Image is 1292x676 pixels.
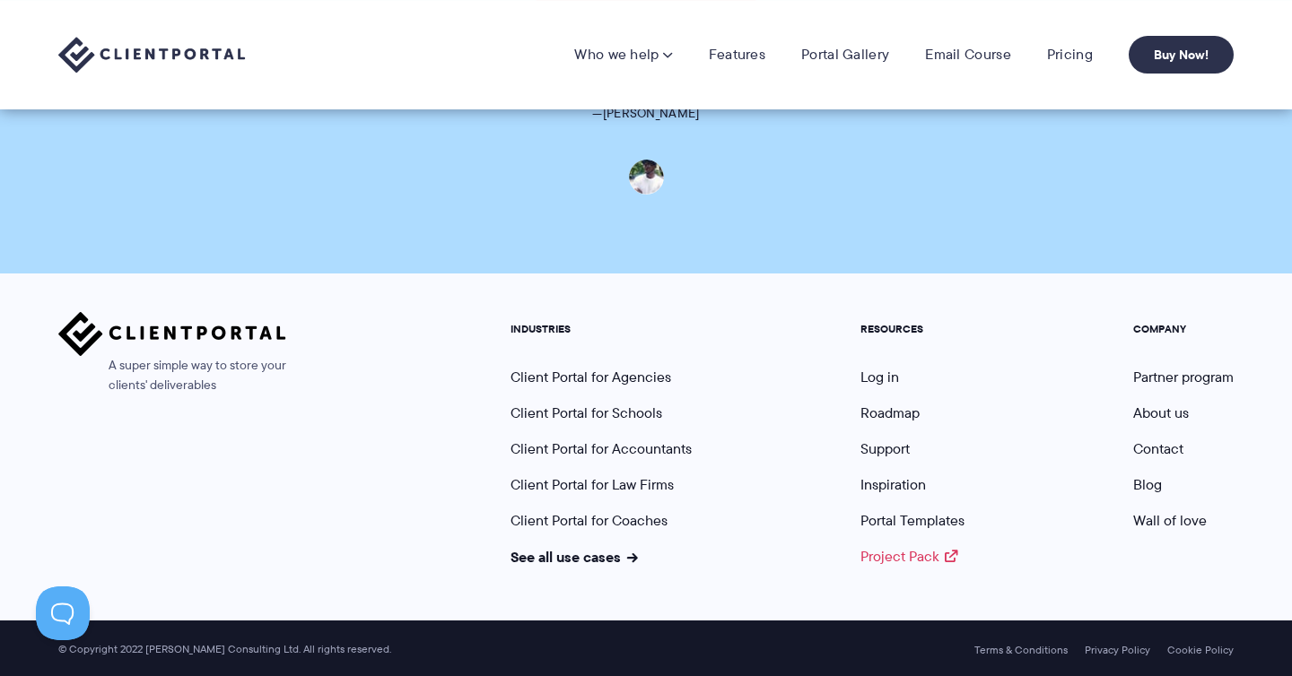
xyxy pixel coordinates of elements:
a: Client Portal for Agencies [511,367,671,387]
a: Client Portal for Schools [511,403,662,423]
a: See all use cases [511,546,638,568]
a: Log in [860,367,899,387]
a: Email Course [925,46,1011,64]
span: A super simple way to store your clients' deliverables [58,356,286,395]
span: © Copyright 2022 [PERSON_NAME] Consulting Ltd. All rights reserved. [49,643,400,656]
a: Roadmap [860,403,920,423]
a: Portal Templates [860,510,965,531]
a: Portal Gallery [801,46,889,64]
a: About us [1133,403,1189,423]
a: Features [709,46,765,64]
a: Pricing [1047,46,1093,64]
a: Support [860,438,910,459]
a: Client Portal for Law Firms [511,474,674,495]
a: Cookie Policy [1167,644,1234,656]
a: Buy Now! [1129,36,1234,74]
h5: RESOURCES [860,323,965,335]
iframe: Toggle Customer Support [36,586,90,640]
p: —[PERSON_NAME] [143,100,1150,126]
h5: INDUSTRIES [511,323,692,335]
a: Blog [1133,474,1162,495]
a: Privacy Policy [1085,644,1150,656]
a: Inspiration [860,474,926,495]
a: Wall of love [1133,510,1207,531]
h5: COMPANY [1133,323,1234,335]
a: Client Portal for Coaches [511,510,668,531]
a: Contact [1133,438,1183,459]
a: Terms & Conditions [974,644,1068,656]
a: Project Pack [860,546,957,567]
a: Client Portal for Accountants [511,438,692,459]
a: Who we help [574,46,672,64]
a: Partner program [1133,367,1234,387]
